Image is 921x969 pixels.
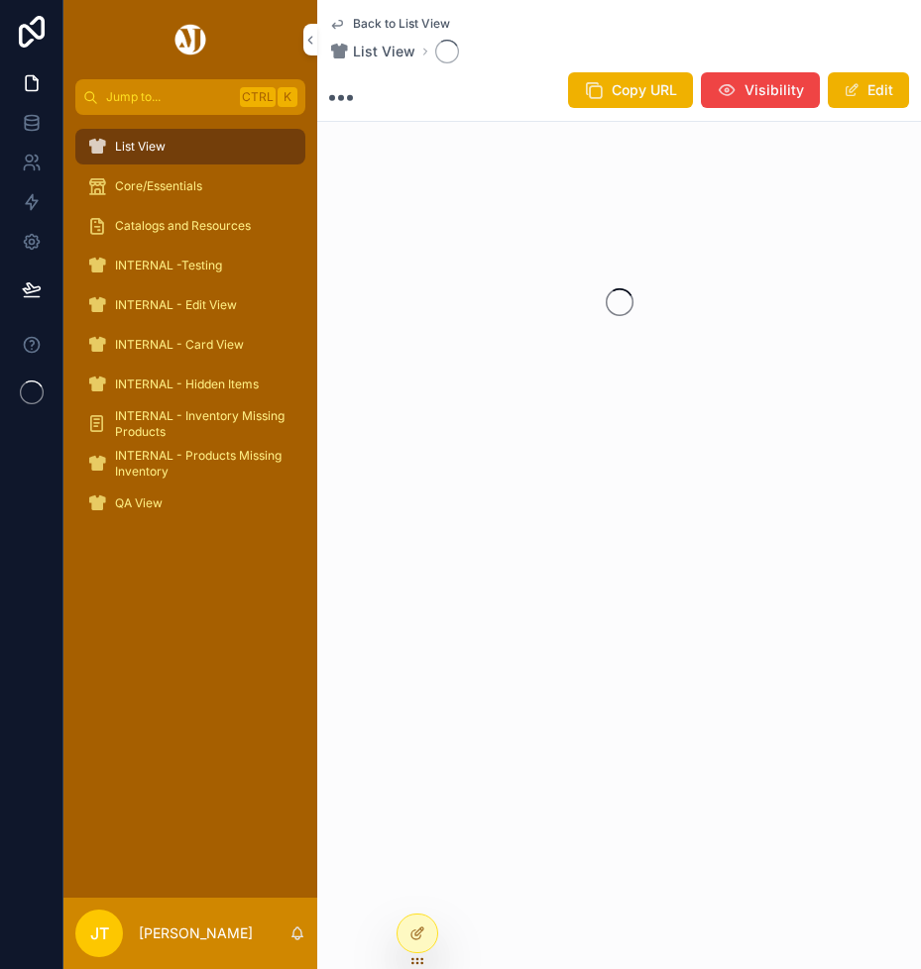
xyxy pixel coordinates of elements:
[115,297,237,313] span: INTERNAL - Edit View
[115,408,286,440] span: INTERNAL - Inventory Missing Products
[612,80,677,100] span: Copy URL
[75,367,305,402] a: INTERNAL - Hidden Items
[90,921,109,945] span: JT
[75,446,305,482] a: INTERNAL - Products Missing Inventory
[115,178,202,194] span: Core/Essentials
[75,79,305,115] button: Jump to...CtrlK
[75,485,305,521] a: QA View
[115,495,163,511] span: QA View
[75,208,305,244] a: Catalogs and Resources
[172,24,209,55] img: App logo
[115,377,259,392] span: INTERNAL - Hidden Items
[75,129,305,164] a: List View
[63,115,317,547] div: scrollable content
[280,89,295,105] span: K
[115,448,286,480] span: INTERNAL - Products Missing Inventory
[745,80,804,100] span: Visibility
[75,287,305,323] a: INTERNAL - Edit View
[828,72,909,108] button: Edit
[75,248,305,283] a: INTERNAL -Testing
[75,168,305,204] a: Core/Essentials
[115,258,222,273] span: INTERNAL -Testing
[139,923,253,943] p: [PERSON_NAME]
[701,72,820,108] button: Visibility
[353,42,415,61] span: List View
[240,87,276,107] span: Ctrl
[115,139,166,155] span: List View
[568,72,693,108] button: Copy URL
[75,406,305,442] a: INTERNAL - Inventory Missing Products
[115,337,244,353] span: INTERNAL - Card View
[75,327,305,363] a: INTERNAL - Card View
[353,16,450,32] span: Back to List View
[106,89,232,105] span: Jump to...
[329,16,450,32] a: Back to List View
[329,42,415,61] a: List View
[115,218,251,234] span: Catalogs and Resources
